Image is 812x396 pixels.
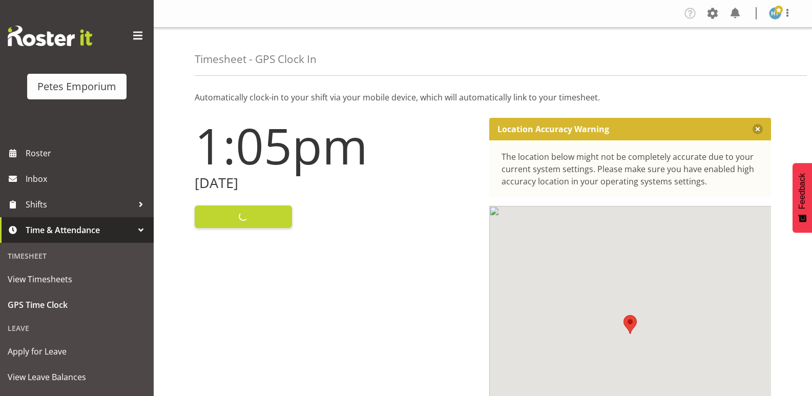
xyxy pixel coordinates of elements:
[37,79,116,94] div: Petes Emporium
[8,26,92,46] img: Rosterit website logo
[8,344,146,359] span: Apply for Leave
[3,339,151,364] a: Apply for Leave
[502,151,759,187] div: The location below might not be completely accurate due to your current system settings. Please m...
[3,245,151,266] div: Timesheet
[8,272,146,287] span: View Timesheets
[3,364,151,390] a: View Leave Balances
[3,266,151,292] a: View Timesheets
[798,173,807,209] span: Feedback
[26,222,133,238] span: Time & Attendance
[195,175,477,191] h2: [DATE]
[497,124,609,134] p: Location Accuracy Warning
[195,53,317,65] h4: Timesheet - GPS Clock In
[3,292,151,318] a: GPS Time Clock
[26,171,149,186] span: Inbox
[8,369,146,385] span: View Leave Balances
[3,318,151,339] div: Leave
[753,124,763,134] button: Close message
[26,197,133,212] span: Shifts
[26,145,149,161] span: Roster
[195,118,477,173] h1: 1:05pm
[793,163,812,233] button: Feedback - Show survey
[8,297,146,312] span: GPS Time Clock
[195,91,771,103] p: Automatically clock-in to your shift via your mobile device, which will automatically link to you...
[769,7,781,19] img: helena-tomlin701.jpg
